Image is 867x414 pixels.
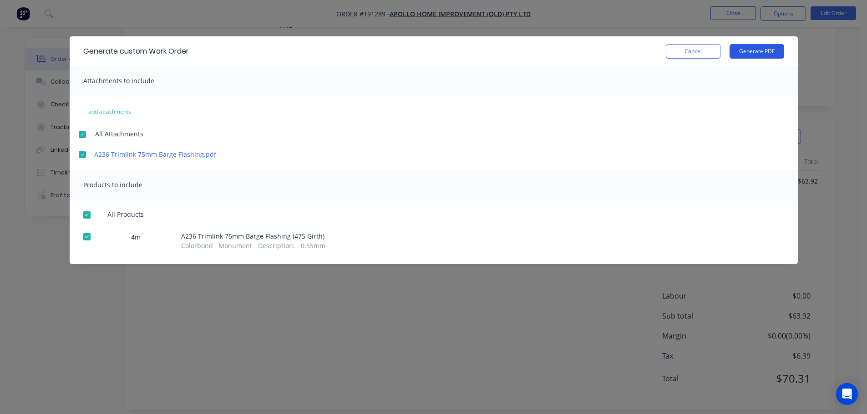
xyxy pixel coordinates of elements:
[181,231,325,241] span: A236 Trimlink 75mm Barge Flashing (475 Girth)
[83,46,189,57] div: Generate custom Work Order
[79,105,141,119] button: add attachments
[258,241,295,250] span: Description :
[836,383,858,405] div: Open Intercom Messenger
[730,44,784,59] button: Generate PDF
[666,44,720,59] button: Cancel
[126,232,146,242] span: 4m
[95,129,143,139] span: All Attachments
[107,209,150,219] span: All Products
[83,180,142,189] span: Products to include
[83,76,154,85] span: Attachments to include
[94,150,254,159] a: A236 Trimlink 75mm Barge Flashing.pdf
[301,241,325,250] span: 0.55mm
[218,241,252,250] span: Monument
[181,241,213,250] span: Colorbond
